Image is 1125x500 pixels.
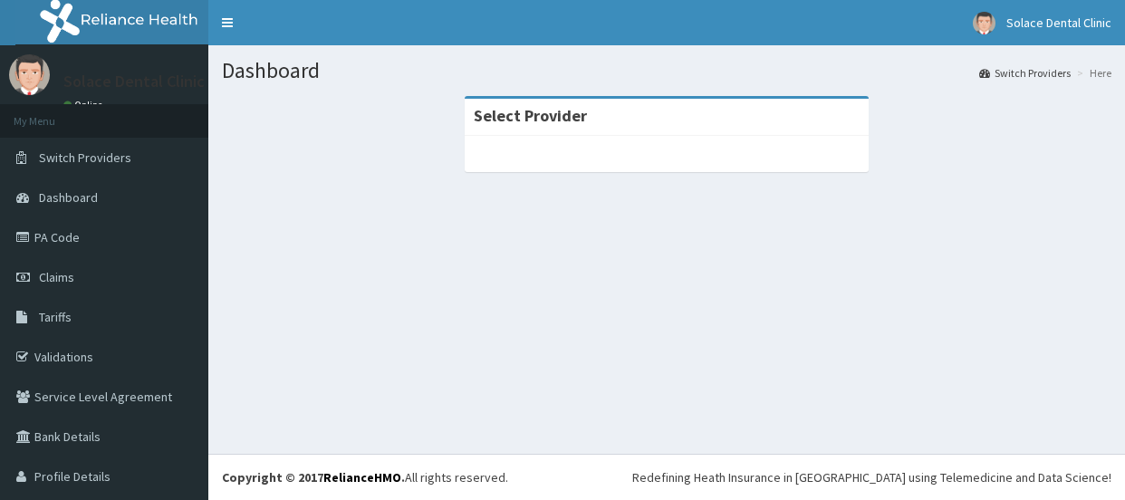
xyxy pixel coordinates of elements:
[39,269,74,285] span: Claims
[63,73,205,90] p: Solace Dental Clinic
[1006,14,1111,31] span: Solace Dental Clinic
[39,309,72,325] span: Tariffs
[39,189,98,206] span: Dashboard
[222,469,405,486] strong: Copyright © 2017 .
[208,454,1125,500] footer: All rights reserved.
[632,468,1111,486] div: Redefining Heath Insurance in [GEOGRAPHIC_DATA] using Telemedicine and Data Science!
[1072,65,1111,81] li: Here
[63,99,107,111] a: Online
[474,105,587,126] strong: Select Provider
[39,149,131,166] span: Switch Providers
[222,59,1111,82] h1: Dashboard
[979,65,1071,81] a: Switch Providers
[323,469,401,486] a: RelianceHMO
[973,12,995,34] img: User Image
[9,54,50,95] img: User Image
